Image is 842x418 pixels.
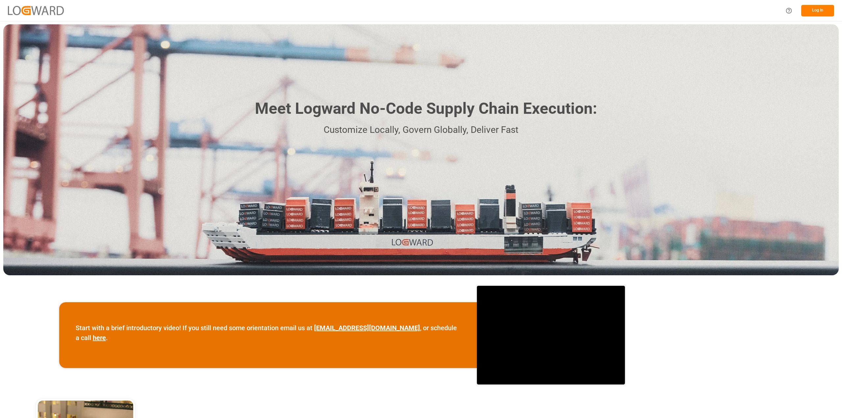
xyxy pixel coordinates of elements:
button: Help Center [781,3,796,18]
p: Customize Locally, Govern Globally, Deliver Fast [245,123,597,137]
a: here [93,334,106,342]
button: Log In [801,5,834,16]
p: Start with a brief introductory video! If you still need some orientation email us at , or schedu... [76,323,460,343]
h1: Meet Logward No-Code Supply Chain Execution: [255,97,597,120]
img: Logward_new_orange.png [8,6,64,15]
a: [EMAIL_ADDRESS][DOMAIN_NAME] [314,324,420,332]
